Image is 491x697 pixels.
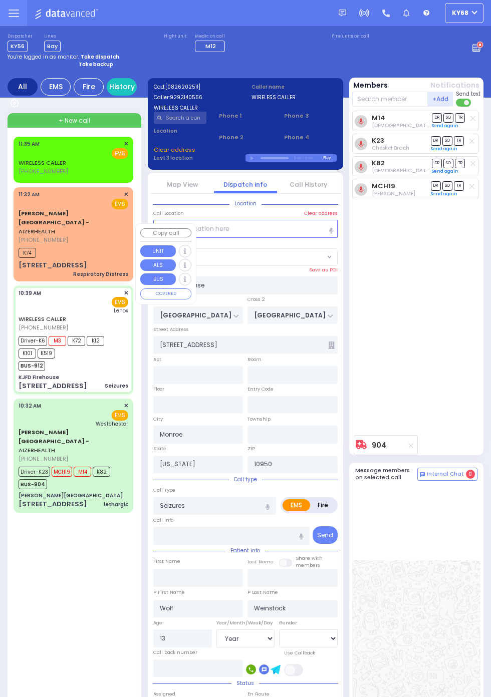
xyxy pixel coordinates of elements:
img: comment-alt.png [420,472,425,477]
span: ✕ [124,402,128,410]
span: Status [231,679,259,687]
div: Fire [74,78,104,96]
a: AIZERHEALTH [19,209,89,235]
label: Call back number [153,649,197,656]
button: Internal Chat 0 [417,468,477,481]
label: State [153,445,166,452]
span: MCH19 [52,467,72,477]
label: Lines [44,34,61,40]
a: History [107,78,137,96]
div: Respiratory Distress [73,270,128,278]
button: COVERED [140,288,191,299]
span: [PERSON_NAME][GEOGRAPHIC_DATA] - [19,209,89,226]
label: Call Location [153,210,184,217]
span: SO [442,136,452,146]
span: K82 [93,467,110,477]
a: WIRELESS CALLER [19,159,66,167]
span: DR [432,113,442,123]
label: Township [248,416,271,423]
label: Entry Code [248,386,274,393]
span: K74 [19,248,36,258]
button: Send [313,526,338,544]
button: +Add [428,92,453,107]
span: Other building occupants [328,341,335,349]
span: members [296,562,320,568]
span: 11:35 AM [19,140,40,148]
span: 10:39 AM [19,289,41,297]
label: Cross 2 [248,296,265,303]
span: [PHONE_NUMBER] [19,236,68,244]
span: SO [443,159,453,168]
span: 0 [466,470,475,479]
span: [PHONE_NUMBER] [19,455,68,463]
span: Phone 4 [284,133,337,142]
span: TR [455,159,465,168]
span: 10:32 AM [19,402,41,410]
button: UNIT [140,245,176,257]
span: ✕ [124,140,128,148]
span: Lenox [114,307,128,314]
span: Driver-K6 [19,336,47,346]
span: + New call [59,116,90,125]
span: Send text [456,90,480,98]
label: ZIP [248,445,255,452]
label: Last Name [248,558,274,565]
span: M14 [74,467,91,477]
a: 904 [372,442,386,449]
label: Caller: [154,94,239,101]
div: Year/Month/Week/Day [216,619,275,626]
a: K23 [372,137,384,144]
button: BUS [140,273,176,285]
label: Street Address [153,326,189,333]
label: EMS [283,499,310,511]
button: Members [353,80,388,91]
a: WIRELESS CALLER [19,315,66,323]
button: ALS [140,259,176,271]
label: Fire [310,499,336,511]
label: Medic on call [195,34,228,40]
a: Map View [167,180,198,189]
input: Search a contact [154,112,206,124]
span: BUS-904 [19,479,47,489]
a: M14 [372,114,385,122]
span: K519 [38,348,55,359]
span: ✕ [124,190,128,199]
h5: Message members on selected call [355,467,417,480]
label: Clear address [304,210,338,217]
span: K12 [87,336,104,346]
span: [0826202511] [165,83,200,91]
label: Dispatcher [8,34,33,40]
span: 11:32 AM [19,191,40,198]
a: Send again [432,123,458,129]
a: Send again [432,168,458,174]
label: Use Callback [284,649,315,656]
div: lethargic [104,501,128,508]
span: TR [454,136,464,146]
div: KJFD Firehouse [19,374,59,381]
span: [PHONE_NUMBER] [19,323,68,331]
span: Yossi Friedman [372,190,415,197]
span: Location [229,200,262,207]
label: First Name [153,558,180,565]
span: M3 [49,336,66,346]
a: MCH19 [372,182,395,190]
span: [PERSON_NAME][GEOGRAPHIC_DATA] - [19,428,89,445]
span: Cheskel Brach [372,144,409,152]
label: Call Type [153,487,175,494]
span: Internal Chat [427,471,464,478]
button: ky68 [445,3,483,23]
span: Driver-K23 [19,467,50,477]
img: message.svg [339,10,346,17]
div: Bay [323,154,337,162]
label: Night unit [164,34,186,40]
label: Call Info [153,517,173,524]
a: Send again [431,146,457,152]
span: ✕ [124,289,128,297]
button: Copy call [140,228,191,238]
span: Bay [44,41,61,52]
span: DR [432,159,442,168]
label: P First Name [153,589,185,596]
span: You're logged in as monitor. [8,53,79,61]
img: Logo [35,7,101,20]
span: Patient info [225,547,265,554]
